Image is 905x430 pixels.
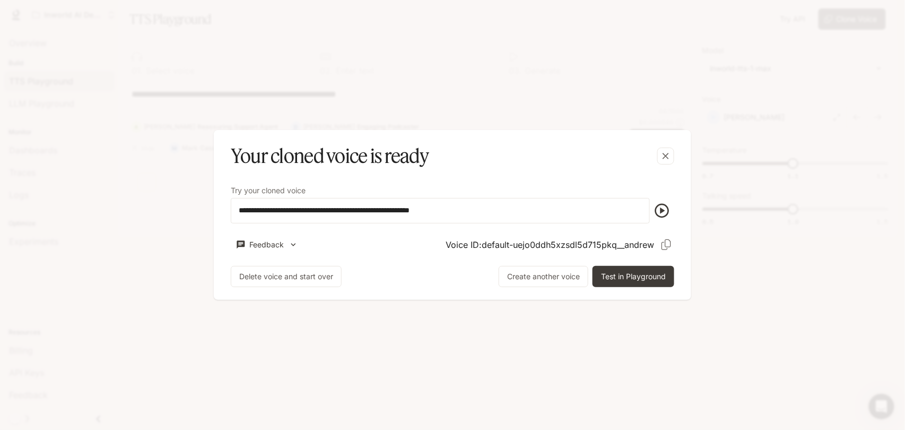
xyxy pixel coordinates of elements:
[499,266,588,287] button: Create another voice
[231,266,342,287] button: Delete voice and start over
[593,266,674,287] button: Test in Playground
[446,238,654,251] p: Voice ID: default-uejo0ddh5xzsdl5d715pkq__andrew
[231,236,303,254] button: Feedback
[231,187,306,194] p: Try your cloned voice
[231,143,429,169] h5: Your cloned voice is ready
[658,237,674,253] button: Copy Voice ID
